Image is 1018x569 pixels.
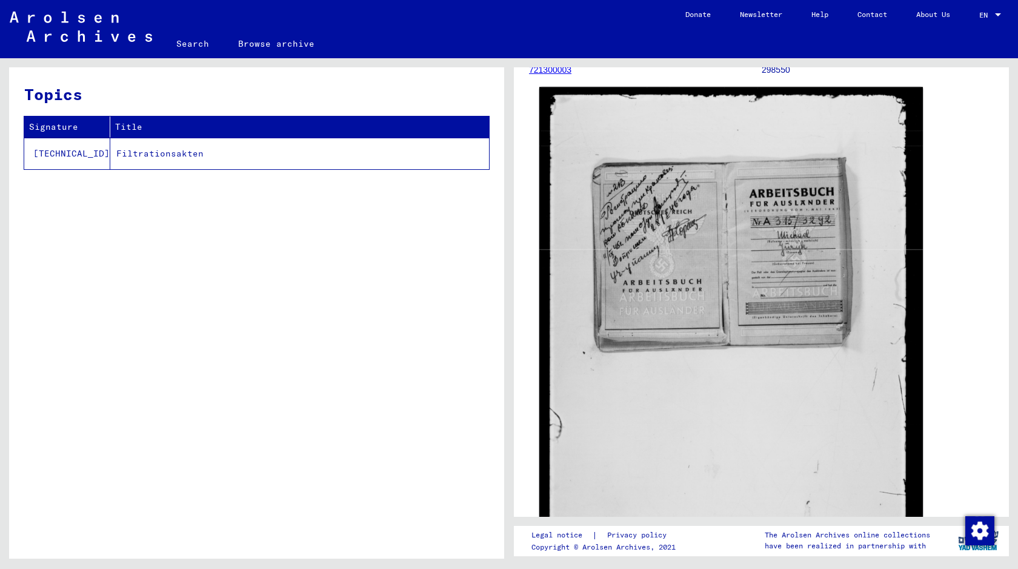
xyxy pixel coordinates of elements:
[531,529,681,542] div: |
[979,11,993,19] span: EN
[597,529,681,542] a: Privacy policy
[965,516,994,545] img: Change consent
[531,529,592,542] a: Legal notice
[529,65,571,75] a: 721300003
[956,525,1001,556] img: yv_logo.png
[765,540,930,551] p: have been realized in partnership with
[224,29,329,58] a: Browse archive
[24,116,110,138] th: Signature
[110,138,489,169] td: Filtrationsakten
[762,64,994,76] p: 298550
[162,29,224,58] a: Search
[531,542,681,553] p: Copyright © Arolsen Archives, 2021
[110,116,489,138] th: Title
[10,12,152,42] img: Arolsen_neg.svg
[24,82,488,106] h3: Topics
[24,138,110,169] td: [TECHNICAL_ID]
[965,516,994,545] div: Change consent
[765,530,930,540] p: The Arolsen Archives online collections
